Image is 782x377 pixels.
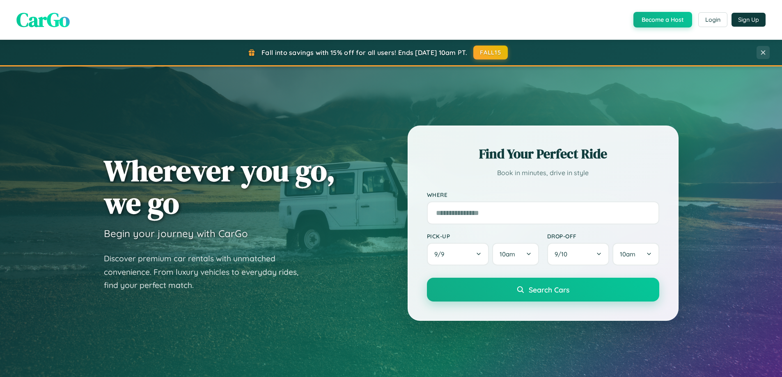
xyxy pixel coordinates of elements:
[427,233,539,240] label: Pick-up
[620,250,635,258] span: 10am
[104,227,248,240] h3: Begin your journey with CarGo
[473,46,508,59] button: FALL15
[633,12,692,27] button: Become a Host
[104,154,335,219] h1: Wherever you go, we go
[612,243,659,265] button: 10am
[500,250,515,258] span: 10am
[427,191,659,198] label: Where
[547,243,610,265] button: 9/10
[492,243,539,265] button: 10am
[427,278,659,302] button: Search Cars
[16,6,70,33] span: CarGo
[732,13,766,27] button: Sign Up
[547,233,659,240] label: Drop-off
[427,167,659,179] p: Book in minutes, drive in style
[261,48,467,57] span: Fall into savings with 15% off for all users! Ends [DATE] 10am PT.
[427,145,659,163] h2: Find Your Perfect Ride
[427,243,489,265] button: 9/9
[104,252,309,292] p: Discover premium car rentals with unmatched convenience. From luxury vehicles to everyday rides, ...
[434,250,448,258] span: 9 / 9
[698,12,727,27] button: Login
[555,250,571,258] span: 9 / 10
[529,285,569,294] span: Search Cars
